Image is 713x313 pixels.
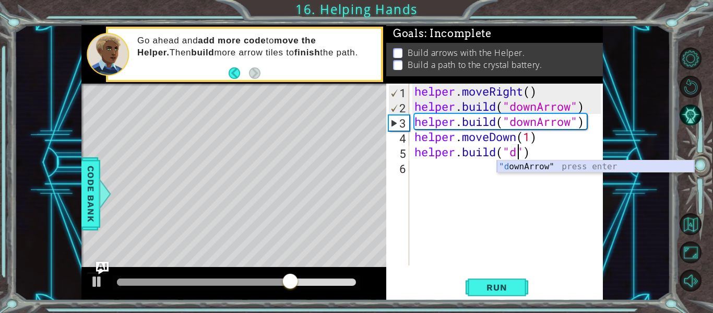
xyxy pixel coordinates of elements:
button: Ctrl + P: Play [87,272,108,294]
button: Maximize Browser [680,241,702,263]
a: Back to Map [681,210,713,238]
span: Code Bank [82,162,99,226]
button: Back [229,67,249,79]
span: : Incomplete [424,27,492,40]
p: Build a path to the crystal battery. [408,59,542,71]
button: Level Options [680,48,702,69]
div: 1 [389,85,409,100]
div: 6 [388,161,409,176]
span: Goals [393,27,492,40]
strong: add more code [198,36,266,45]
div: 2 [389,100,409,115]
strong: move the Helper. [137,36,316,57]
strong: finish [294,48,320,57]
button: AI Hint [680,104,702,126]
button: Mute [680,270,702,292]
button: Back to Map [680,213,702,235]
button: Shift+Enter: Run current code. [466,277,528,298]
p: Build arrows with the Helper. [408,47,525,59]
div: 4 [388,131,409,146]
span: Run [476,282,517,293]
p: Go ahead and to Then more arrow tiles to the path. [137,35,374,58]
button: Next [249,67,260,79]
div: 3 [389,115,409,131]
button: Restart Level [680,76,702,98]
button: Ask AI [96,262,109,274]
div: 5 [388,146,409,161]
strong: build [191,48,214,57]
